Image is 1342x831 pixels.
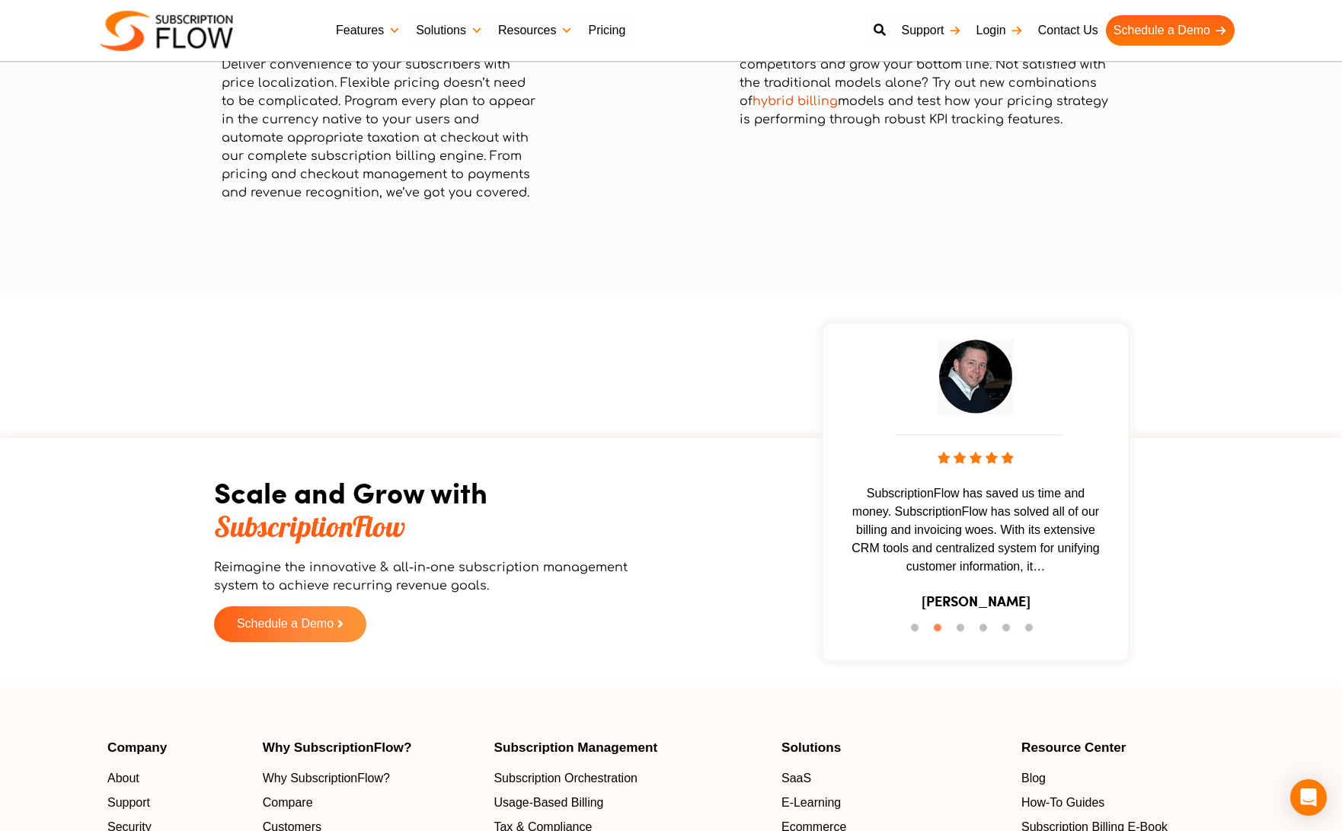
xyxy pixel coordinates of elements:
button: 5 of 6 [1002,624,1018,639]
h2: Scale and Grow with [214,476,633,543]
a: Support [107,794,248,812]
a: E-Learning [781,794,1006,812]
span: Subscription Orchestration [494,769,637,788]
a: Blog [1021,769,1235,788]
img: testimonial [938,339,1014,415]
span: Schedule a Demo [237,618,334,631]
h4: Solutions [781,741,1006,754]
button: 3 of 6 [957,624,972,639]
span: Compare [263,794,313,812]
span: Usage-Based Billing [494,794,603,812]
button: 2 of 6 [934,624,949,639]
a: Schedule a Demo [214,606,366,642]
h4: Why SubscriptionFlow? [263,741,479,754]
span: E-Learning [781,794,841,812]
span: Why SubscriptionFlow? [263,769,390,788]
a: Schedule a Demo [1106,15,1235,46]
button: 6 of 6 [1025,624,1040,639]
a: Support [893,15,968,46]
a: How-To Guides [1021,794,1235,812]
h4: Company [107,741,248,754]
span: SubscriptionFlow has saved us time and money. SubscriptionFlow has solved all of our billing and ... [831,484,1120,576]
span: About [107,769,139,788]
span: Blog [1021,769,1046,788]
a: hybrid billing [752,94,838,108]
button: 1 of 6 [911,624,926,639]
img: Subscriptionflow [100,11,233,51]
h4: Subscription Management [494,741,766,754]
a: Contact Us [1030,15,1106,46]
a: Subscription Orchestration [494,769,766,788]
a: Usage-Based Billing [494,794,766,812]
span: Support [107,794,150,812]
p: Deliver convenience to your subscribers with price localization. Flexible pricing doesn’t need to... [222,56,542,202]
span: How-To Guides [1021,794,1104,812]
p: With flexible pricing and easy implementation, you can keep testing out new ways to deliver value... [740,19,1120,129]
a: Login [969,15,1030,46]
a: SaaS [781,769,1006,788]
h4: Resource Center [1021,741,1235,754]
a: About [107,769,248,788]
a: Pricing [580,15,633,46]
button: 4 of 6 [979,624,995,639]
span: SaaS [781,769,811,788]
a: Resources [490,15,580,46]
div: Open Intercom Messenger [1290,779,1327,816]
a: Features [328,15,408,46]
img: stars [938,452,1014,464]
a: Why SubscriptionFlow? [263,769,479,788]
a: Solutions [408,15,490,46]
h3: [PERSON_NAME] [922,591,1030,612]
span: SubscriptionFlow [214,508,405,545]
p: Reimagine the innovative & all-in-one subscription management system to achieve recurring revenue... [214,558,633,595]
a: Compare [263,794,479,812]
